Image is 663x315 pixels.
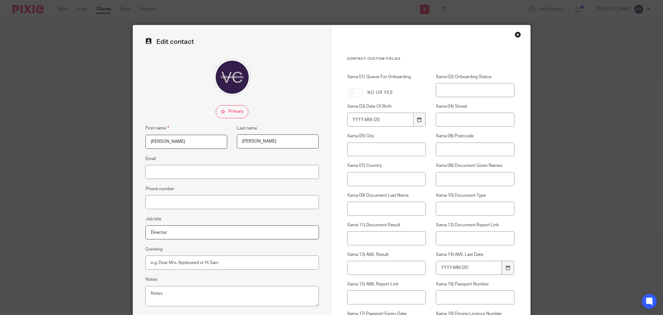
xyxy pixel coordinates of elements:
label: Xama 12) Document Report Link [436,222,515,228]
input: e.g. Dear Mrs. Appleseed or Hi Sam [145,256,319,270]
label: Xama 03) Date Of Birth [347,103,426,110]
label: First name [145,125,169,132]
label: No or yes [367,90,393,96]
label: Xama 07) Country [347,162,426,169]
label: Phone number [145,186,174,192]
label: Xama 04) Street [436,103,515,110]
label: Xama 15) AML Report Link [347,281,426,287]
label: Email [145,156,156,162]
label: Xama 02) Onboarding Status [436,74,515,80]
label: Xama 10) Document Type [436,192,515,199]
label: Xama 05) City [347,133,426,139]
label: Job title [145,216,161,222]
label: Xama 13) AML Result [347,252,426,258]
label: Last name [237,125,257,131]
label: Xama 01) Queue For Onboarding [347,74,426,84]
div: Close this dialog window [515,31,521,38]
label: Notes [145,276,157,283]
label: Xama 06) Postcode [436,133,515,139]
h2: Edit contact [145,38,319,46]
input: YYYY-MM-DD [347,113,414,127]
label: Xama 14) AML Last Date [436,252,515,258]
label: Xama 09) Document Last Name [347,192,426,199]
label: Xama 16) Passport Number [436,281,515,287]
input: YYYY-MM-DD [436,261,502,275]
h3: Contact Custom fields [347,56,515,61]
label: Greeting [145,246,163,252]
label: Xama 08) Document Given Names [436,162,515,169]
label: Xama 11) Document Result [347,222,426,228]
